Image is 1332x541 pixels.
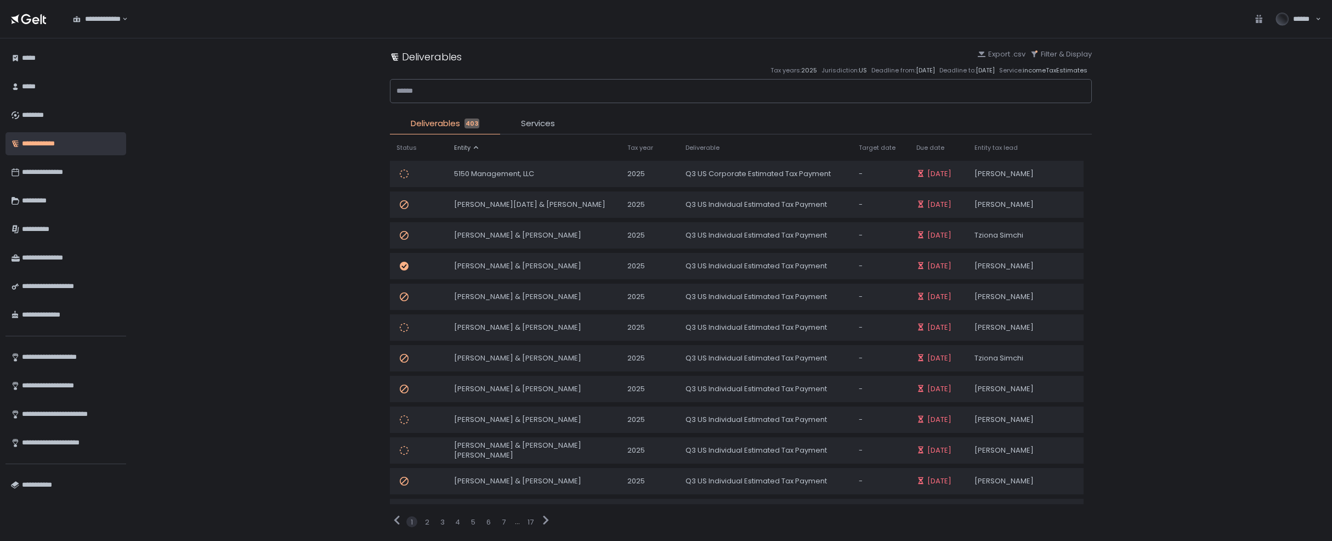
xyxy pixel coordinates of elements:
span: [PERSON_NAME] [974,169,1034,179]
span: - [859,446,863,455]
span: [DATE] [927,169,951,179]
span: Tax years: [770,66,801,75]
span: [DATE] [927,292,951,302]
button: 1 [411,517,413,527]
div: Q3 US Individual Estimated Tax Payment [685,292,846,302]
span: [PERSON_NAME] [974,200,1034,210]
div: 2025 [627,323,672,333]
span: - [859,261,863,271]
div: Q3 US Corporate Estimated Tax Payment [685,169,846,179]
span: [DATE] [916,66,935,75]
span: [DATE] [927,446,951,455]
div: Q3 US Individual Estimated Tax Payment [685,323,846,333]
span: [PERSON_NAME] & [PERSON_NAME] [454,261,581,271]
button: 7 [502,517,506,527]
div: 2025 [627,169,672,179]
span: [PERSON_NAME] [974,476,1034,486]
span: [DATE] [927,230,951,240]
span: Jurisdiction: [821,66,859,75]
span: [DATE] [927,261,951,271]
span: [DATE] [927,323,951,333]
span: - [859,415,863,425]
div: 2025 [627,200,672,210]
span: Entity tax lead [974,144,1018,152]
div: Q3 US Individual Estimated Tax Payment [685,476,846,486]
span: [DATE] [927,353,951,363]
span: [DATE] [927,476,951,486]
button: Export .csv [977,49,1025,59]
div: 2025 [627,415,672,425]
div: Q3 US Individual Estimated Tax Payment [685,230,846,240]
span: [DATE] [927,384,951,394]
span: [PERSON_NAME] [974,384,1034,394]
span: - [859,200,863,210]
div: Q3 US Individual Estimated Tax Payment [685,200,846,210]
span: [PERSON_NAME] & [PERSON_NAME] [454,230,581,240]
span: - [859,169,863,179]
span: [PERSON_NAME] & [PERSON_NAME] [454,323,581,333]
span: [PERSON_NAME] [974,292,1034,302]
div: Filter & Display [1030,49,1092,59]
span: [PERSON_NAME] & [PERSON_NAME] [454,415,581,425]
span: incomeTaxEstimates [1023,66,1087,75]
span: [PERSON_NAME] [974,415,1034,425]
button: 2 [425,517,429,527]
span: - [859,476,863,486]
span: Target date [859,144,895,152]
span: [PERSON_NAME] & [PERSON_NAME] [454,384,581,394]
div: Search for option [66,8,128,31]
span: US [859,66,867,75]
span: [PERSON_NAME] [974,323,1034,333]
div: 403 [464,119,479,128]
div: 2025 [627,446,672,455]
span: - [859,292,863,302]
span: [DATE] [927,200,951,210]
span: 2025 [801,66,817,75]
span: Tziona Simchi [974,353,1023,363]
div: 2025 [627,353,672,363]
button: 6 [486,517,491,527]
span: [PERSON_NAME] [974,446,1034,455]
span: [PERSON_NAME] & [PERSON_NAME] [454,353,581,363]
span: Deliverable [685,144,719,152]
span: Status [396,144,417,152]
span: [DATE] [976,66,995,75]
span: Tax year [627,144,653,152]
span: - [859,353,863,363]
span: [PERSON_NAME] & [PERSON_NAME] [454,292,581,302]
button: 5 [471,517,475,527]
div: 2025 [627,230,672,240]
div: 2025 [627,292,672,302]
div: ... [515,517,520,527]
div: 2025 [627,261,672,271]
div: Q3 US Individual Estimated Tax Payment [685,261,846,271]
button: 4 [455,517,460,527]
span: [DATE] [927,415,951,425]
button: 17 [528,517,534,527]
span: Deadline to: [939,66,976,75]
span: Services [521,117,555,130]
div: Q3 US Individual Estimated Tax Payment [685,446,846,455]
span: [PERSON_NAME][DATE] & [PERSON_NAME] [454,200,605,210]
span: Deliverables [411,117,460,130]
div: Q3 US Individual Estimated Tax Payment [685,415,846,425]
div: Q3 US Individual Estimated Tax Payment [685,353,846,363]
span: - [859,384,863,394]
span: [PERSON_NAME] [974,261,1034,271]
span: - [859,323,863,333]
div: 2025 [627,384,672,394]
div: Deliverables [390,49,462,64]
button: 3 [440,517,445,527]
span: Tziona Simchi [974,230,1023,240]
span: Deadline from: [871,66,916,75]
